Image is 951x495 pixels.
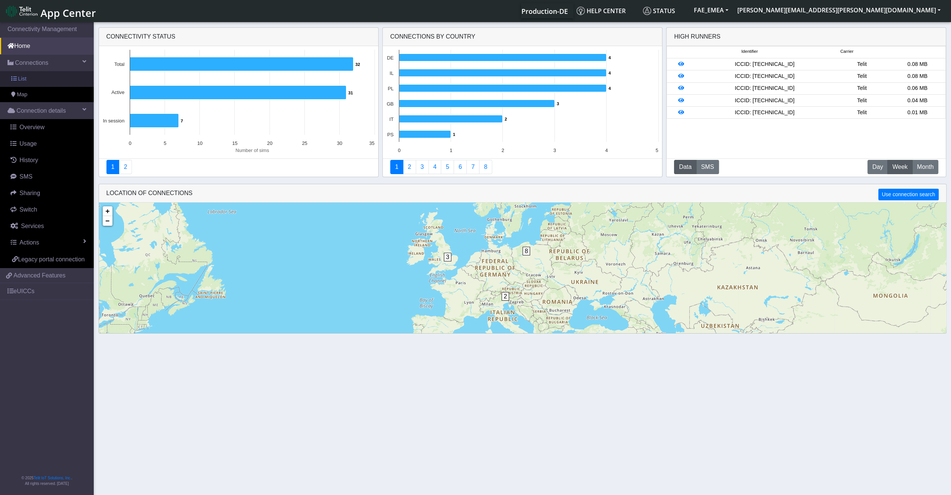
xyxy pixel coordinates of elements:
[389,116,394,122] text: IT
[917,163,933,171] span: Month
[181,119,183,123] text: 7
[3,152,94,168] a: History
[18,75,26,83] span: List
[521,7,568,16] span: Production-DE
[608,71,611,75] text: 4
[557,101,559,106] text: 3
[3,119,94,136] a: Overview
[302,140,307,146] text: 25
[867,160,888,174] button: Day
[441,160,454,174] a: Usage by Carrier
[428,160,442,174] a: Connections By Carrier
[3,136,94,152] a: Usage
[21,223,44,229] span: Services
[388,86,394,91] text: PL
[892,163,908,171] span: Week
[449,148,452,153] text: 1
[605,148,608,153] text: 4
[834,60,890,69] div: Telit
[387,132,394,137] text: PS
[197,140,202,146] text: 10
[834,84,890,92] div: Telit
[878,189,938,200] button: Use connection search
[444,253,452,261] span: 3
[390,160,403,174] a: Connections By Country
[454,160,467,174] a: 14 Days Trend
[640,3,689,18] a: Status
[3,168,94,185] a: SMS
[502,292,509,301] span: 2
[355,62,360,67] text: 32
[163,140,166,146] text: 5
[3,234,94,251] a: Actions
[129,140,131,146] text: 0
[834,72,890,81] div: Telit
[887,160,912,174] button: Week
[674,32,720,41] div: High Runners
[40,6,96,20] span: App Center
[103,216,112,226] a: Zoom out
[890,72,945,81] div: 0.08 MB
[386,101,394,107] text: GB
[15,58,48,67] span: Connections
[389,70,394,76] text: IL
[17,91,27,99] span: Map
[577,7,585,15] img: knowledge.svg
[643,7,651,15] img: status.svg
[608,55,611,60] text: 4
[99,184,946,203] div: LOCATION OF CONNECTIONS
[99,28,378,46] div: Connectivity status
[34,476,71,480] a: Telit IoT Solutions, Inc.
[19,239,39,246] span: Actions
[521,3,568,18] a: Your current platform instance
[656,148,658,153] text: 5
[577,7,626,15] span: Help center
[19,124,45,130] span: Overview
[403,160,416,174] a: Carrier
[6,5,37,17] img: logo-telit-cinterion-gw-new.png
[383,28,662,46] div: Connections By Country
[840,48,853,55] span: Carrier
[834,97,890,105] div: Telit
[114,61,124,67] text: Total
[19,140,37,147] span: Usage
[19,206,37,213] span: Switch
[502,148,504,153] text: 2
[890,97,945,105] div: 0.04 MB
[479,160,492,174] a: Not Connected for 30 days
[890,109,945,117] div: 0.01 MB
[103,206,112,216] a: Zoom in
[106,160,120,174] a: Connectivity status
[453,132,455,137] text: 1
[348,91,353,95] text: 31
[608,86,611,91] text: 4
[890,84,945,92] div: 0.06 MB
[16,106,66,115] span: Connection details
[695,97,834,105] div: ICCID: [TECHNICAL_ID]
[695,84,834,92] div: ICCID: [TECHNICAL_ID]
[18,256,85,262] span: Legacy portal connection
[369,140,374,146] text: 35
[523,247,530,255] span: 8
[674,160,696,174] button: Data
[643,7,675,15] span: Status
[3,218,94,234] a: Services
[695,109,834,117] div: ICCID: [TECHNICAL_ID]
[19,157,38,163] span: History
[3,185,94,201] a: Sharing
[19,190,40,196] span: Sharing
[398,148,400,153] text: 0
[689,3,733,17] button: FAE_EMEA
[696,160,719,174] button: SMS
[416,160,429,174] a: Usage per Country
[232,140,237,146] text: 15
[103,118,124,124] text: In session
[733,3,945,17] button: [PERSON_NAME][EMAIL_ADDRESS][PERSON_NAME][DOMAIN_NAME]
[872,163,883,171] span: Day
[741,48,758,55] span: Identifier
[119,160,132,174] a: Deployment status
[912,160,938,174] button: Month
[574,3,640,18] a: Help center
[235,148,269,153] text: Number of sims
[695,72,834,81] div: ICCID: [TECHNICAL_ID]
